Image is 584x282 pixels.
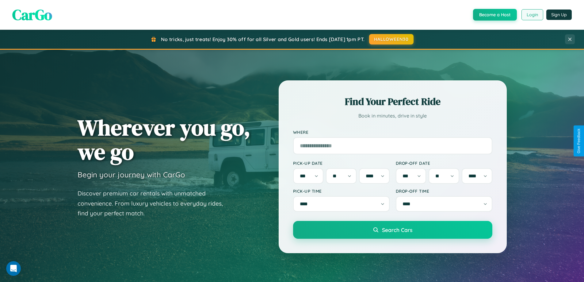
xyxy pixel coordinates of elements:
[293,111,492,120] p: Book in minutes, drive in style
[6,261,21,276] iframe: Intercom live chat
[293,188,390,194] label: Pick-up Time
[78,115,250,164] h1: Wherever you go, we go
[396,188,492,194] label: Drop-off Time
[396,160,492,166] label: Drop-off Date
[12,5,52,25] span: CarGo
[473,9,517,21] button: Become a Host
[382,226,412,233] span: Search Cars
[577,129,581,153] div: Give Feedback
[546,10,572,20] button: Sign Up
[78,170,185,179] h3: Begin your journey with CarGo
[369,34,414,44] button: HALLOWEEN30
[293,95,492,108] h2: Find Your Perfect Ride
[521,9,543,20] button: Login
[293,129,492,135] label: Where
[78,188,231,218] p: Discover premium car rentals with unmatched convenience. From luxury vehicles to everyday rides, ...
[161,36,365,42] span: No tricks, just treats! Enjoy 30% off for all Silver and Gold users! Ends [DATE] 1pm PT.
[293,160,390,166] label: Pick-up Date
[293,221,492,239] button: Search Cars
